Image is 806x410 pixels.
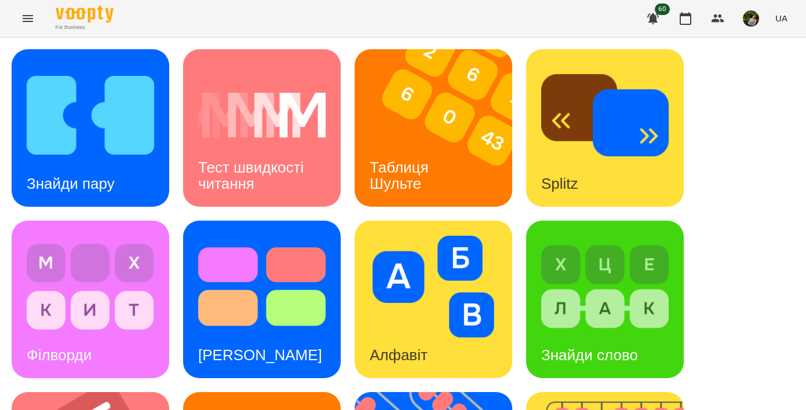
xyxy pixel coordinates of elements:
[370,159,433,192] h3: Таблиця Шульте
[355,221,512,378] a: АлфавітАлфавіт
[355,49,512,207] a: Таблиця ШультеТаблиця Шульте
[370,236,497,338] img: Алфавіт
[56,6,114,23] img: Voopty Logo
[370,346,428,364] h3: Алфавіт
[541,175,578,192] h3: Splitz
[743,10,759,27] img: b75e9dd987c236d6cf194ef640b45b7d.jpg
[775,12,787,24] span: UA
[12,49,169,207] a: Знайди паруЗнайди пару
[183,49,341,207] a: Тест швидкості читанняТест швидкості читання
[14,5,42,32] button: Menu
[198,346,322,364] h3: [PERSON_NAME]
[27,236,154,338] img: Філворди
[27,175,115,192] h3: Знайди пару
[541,236,669,338] img: Знайди слово
[56,24,114,31] span: For Business
[198,236,326,338] img: Тест Струпа
[526,221,684,378] a: Знайди словоЗнайди слово
[27,64,154,166] img: Знайди пару
[198,64,326,166] img: Тест швидкості читання
[655,3,670,15] span: 60
[541,64,669,166] img: Splitz
[355,49,527,207] img: Таблиця Шульте
[198,159,308,192] h3: Тест швидкості читання
[27,346,92,364] h3: Філворди
[541,346,638,364] h3: Знайди слово
[183,221,341,378] a: Тест Струпа[PERSON_NAME]
[526,49,684,207] a: SplitzSplitz
[12,221,169,378] a: ФілвордиФілворди
[771,8,792,29] button: UA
